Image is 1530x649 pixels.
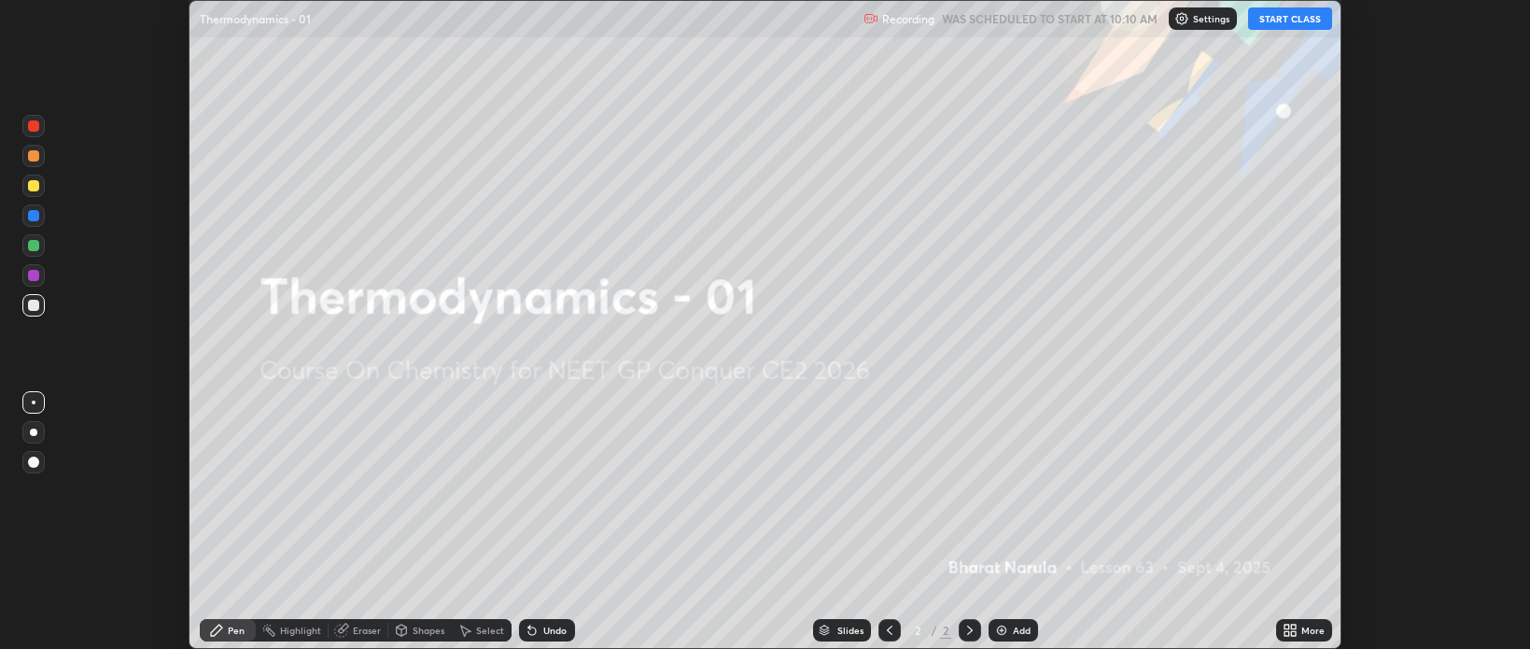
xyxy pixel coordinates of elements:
div: / [931,625,936,636]
p: Settings [1193,14,1229,23]
div: Shapes [413,626,444,635]
img: add-slide-button [994,623,1009,638]
img: class-settings-icons [1174,11,1189,26]
div: 2 [908,625,927,636]
div: Add [1013,626,1031,635]
button: START CLASS [1248,7,1332,30]
div: More [1301,626,1325,635]
div: Pen [228,626,245,635]
div: Undo [543,626,567,635]
img: recording.375f2c34.svg [863,11,878,26]
div: 2 [940,622,951,639]
div: Select [476,626,504,635]
div: Highlight [280,626,321,635]
p: Thermodynamics - 01 [200,11,311,26]
div: Eraser [353,626,381,635]
h5: WAS SCHEDULED TO START AT 10:10 AM [942,10,1158,27]
p: Recording [882,12,934,26]
div: Slides [837,626,863,635]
